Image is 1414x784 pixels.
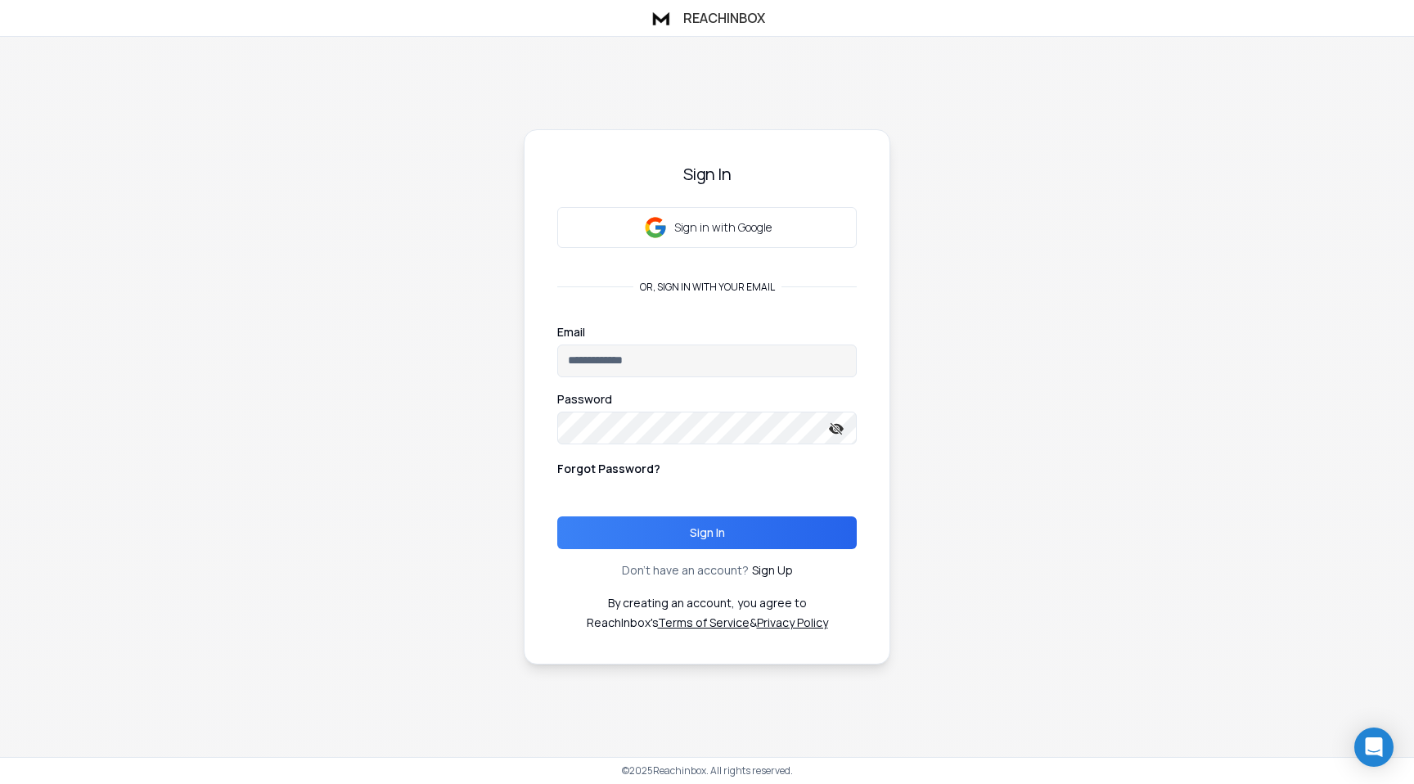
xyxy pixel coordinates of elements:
[557,461,660,477] p: Forgot Password?
[649,7,765,29] a: ReachInbox
[633,281,781,294] p: or, sign in with your email
[557,394,612,405] label: Password
[649,7,673,29] img: logo
[752,562,793,579] a: Sign Up
[622,764,793,777] p: © 2025 Reachinbox. All rights reserved.
[557,516,857,549] button: Sign In
[608,595,807,611] p: By creating an account, you agree to
[622,562,749,579] p: Don't have an account?
[658,615,750,630] a: Terms of Service
[674,219,772,236] p: Sign in with Google
[557,163,857,186] h3: Sign In
[557,207,857,248] button: Sign in with Google
[683,8,765,28] h1: ReachInbox
[1354,728,1394,767] div: Open Intercom Messenger
[757,615,828,630] a: Privacy Policy
[587,615,828,631] p: ReachInbox's &
[557,327,585,338] label: Email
